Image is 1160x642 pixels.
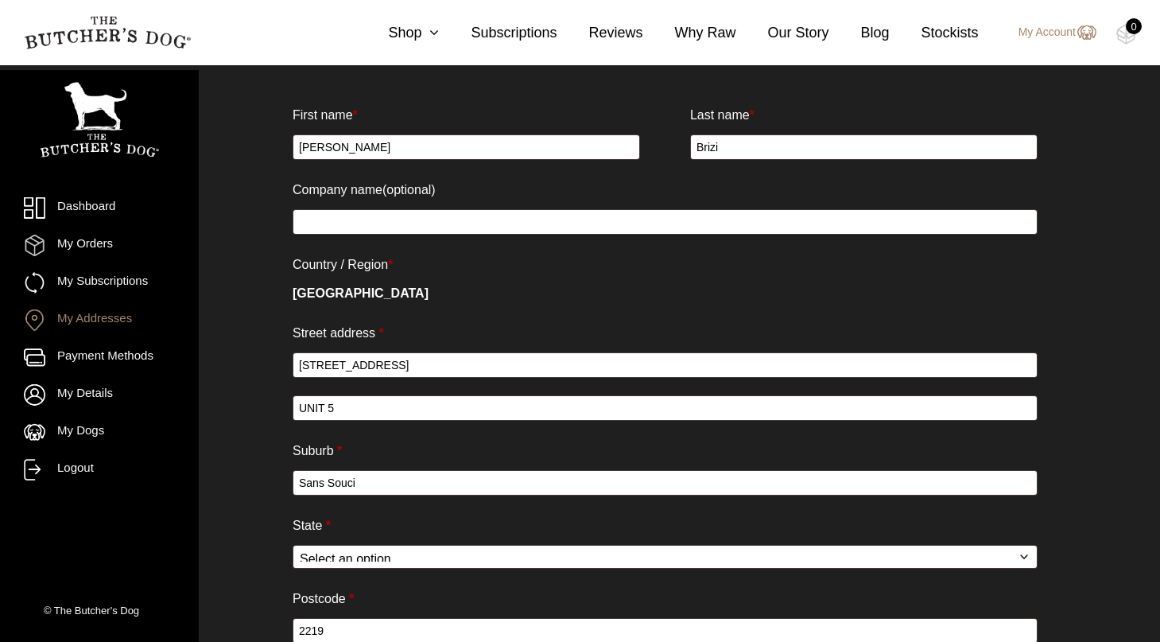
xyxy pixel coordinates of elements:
[829,22,890,44] a: Blog
[24,272,175,294] a: My Subscriptions
[643,22,736,44] a: Why Raw
[382,183,436,196] span: (optional)
[24,235,175,256] a: My Orders
[293,177,436,203] label: Company name
[293,513,331,539] label: State
[24,347,175,368] a: Payment Methods
[293,103,358,128] label: First name
[24,384,175,406] a: My Details
[293,395,1038,421] input: Apartment, suite, unit, etc. (optional)
[293,252,393,278] label: Country / Region
[1116,24,1136,45] img: TBD_Cart-Empty.png
[24,459,175,481] a: Logout
[690,103,755,128] label: Last name
[293,286,429,300] strong: [GEOGRAPHIC_DATA]
[890,22,979,44] a: Stockists
[356,22,439,44] a: Shop
[439,22,557,44] a: Subscriptions
[293,321,384,346] label: Street address
[293,438,342,464] label: Suburb
[293,586,354,612] label: Postcode
[24,197,175,219] a: Dashboard
[736,22,829,44] a: Our Story
[293,352,1038,378] input: House number and street name
[290,53,1040,100] h3: Shipping address
[1126,18,1142,34] div: 0
[40,82,159,158] img: TBD_Portrait_Logo_White.png
[1003,23,1096,42] a: My Account
[557,22,642,44] a: Reviews
[24,422,175,443] a: My Dogs
[24,309,175,331] a: My Addresses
